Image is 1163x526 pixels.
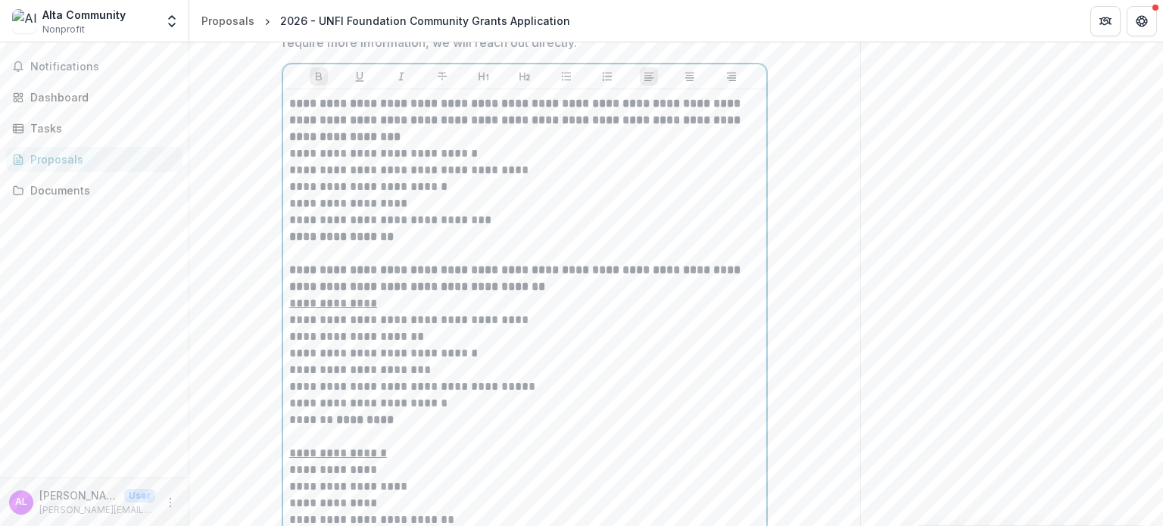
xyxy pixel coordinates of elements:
button: Align Center [681,67,699,86]
button: Notifications [6,54,182,79]
div: Dashboard [30,89,170,105]
button: Italicize [392,67,410,86]
button: Bold [310,67,328,86]
a: Dashboard [6,85,182,110]
a: Proposals [195,10,260,32]
a: Documents [6,178,182,203]
div: Proposals [201,13,254,29]
nav: breadcrumb [195,10,576,32]
button: Bullet List [557,67,575,86]
img: Alta Community [12,9,36,33]
span: Notifications [30,61,176,73]
button: Heading 1 [475,67,493,86]
button: Ordered List [598,67,616,86]
span: Nonprofit [42,23,85,36]
p: [PERSON_NAME][EMAIL_ADDRESS][DOMAIN_NAME] [39,503,155,517]
button: Partners [1090,6,1121,36]
div: 2026 - UNFI Foundation Community Grants Application [280,13,570,29]
button: Align Left [640,67,658,86]
div: Proposals [30,151,170,167]
button: Underline [351,67,369,86]
a: Tasks [6,116,182,141]
div: Documents [30,182,170,198]
div: Tasks [30,120,170,136]
button: Get Help [1127,6,1157,36]
button: Align Right [722,67,741,86]
button: Strike [433,67,451,86]
div: Asher Landau [15,497,27,507]
button: Open entity switcher [161,6,182,36]
button: More [161,493,179,512]
a: Proposals [6,147,182,172]
button: Heading 2 [516,67,534,86]
p: User [124,489,155,503]
div: Alta Community [42,7,126,23]
p: [PERSON_NAME] [39,487,118,503]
